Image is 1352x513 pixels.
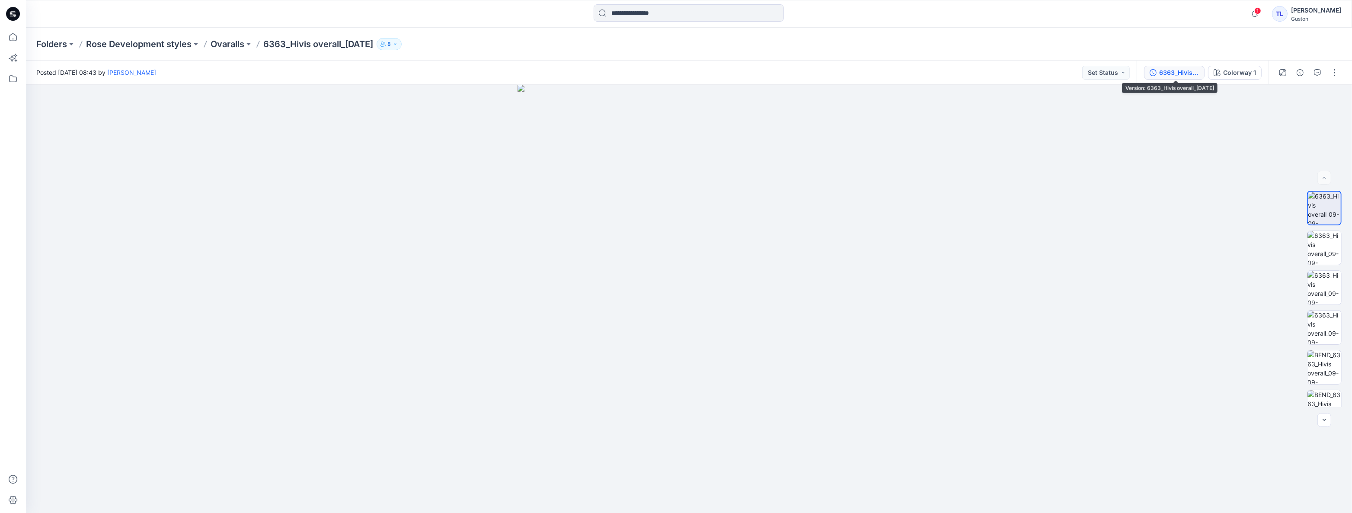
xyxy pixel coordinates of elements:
[1307,231,1341,265] img: 6363_Hivis overall_09-09-2025_Colorway 1_Back
[1307,390,1341,424] img: BEND_6363_Hivis overall_09-09-2025_Colorway 1_Back
[1208,66,1262,80] button: Colorway 1
[86,38,192,50] a: Rose Development styles
[1144,66,1205,80] button: 6363_Hivis overall_[DATE]
[1223,68,1256,77] div: Colorway 1
[263,38,373,50] p: 6363_Hivis overall_[DATE]
[211,38,244,50] a: Ovaralls
[377,38,402,50] button: 8
[387,39,391,49] p: 8
[36,68,156,77] span: Posted [DATE] 08:43 by
[1307,271,1341,305] img: 6363_Hivis overall_09-09-2025_Colorway 1_Left
[1291,5,1341,16] div: [PERSON_NAME]
[1291,16,1341,22] div: Guston
[518,85,860,513] img: eyJhbGciOiJIUzI1NiIsImtpZCI6IjAiLCJzbHQiOiJzZXMiLCJ0eXAiOiJKV1QifQ.eyJkYXRhIjp7InR5cGUiOiJzdG9yYW...
[1308,192,1341,224] img: 6363_Hivis overall_09-09-2025_Colorway 1_Front
[1159,68,1199,77] div: 6363_Hivis overall_09-09-2025
[36,38,67,50] a: Folders
[1293,66,1307,80] button: Details
[107,69,156,76] a: [PERSON_NAME]
[1272,6,1288,22] div: TL
[1307,350,1341,384] img: BEND_6363_Hivis overall_09-09-2025_Colorway 1_Front
[1307,311,1341,344] img: 6363_Hivis overall_09-09-2025_Colorway 1_Right
[1254,7,1261,14] span: 1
